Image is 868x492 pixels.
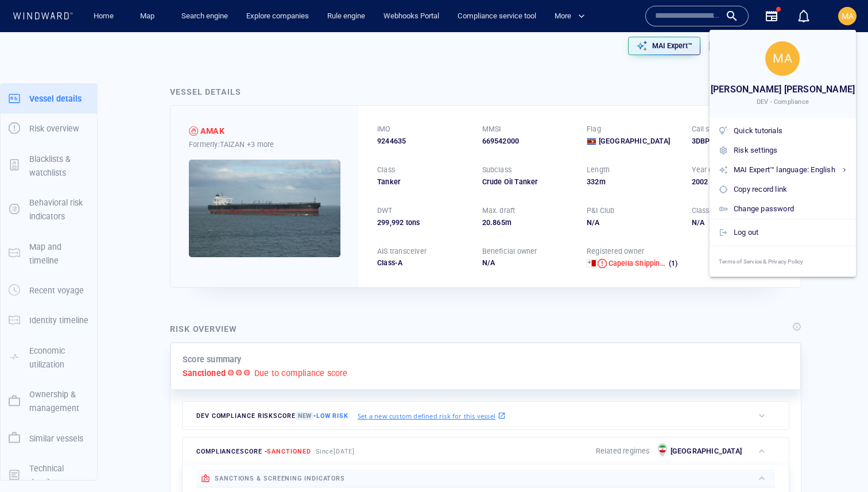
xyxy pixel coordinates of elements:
[773,51,793,65] span: MA
[757,98,809,107] span: DEV - Compliance
[734,164,847,176] div: MAI Expert™ language: English
[734,183,847,196] div: Copy record link
[819,440,859,483] iframe: Chat
[710,246,856,277] a: Terms of Service & Privacy Policy
[734,144,847,157] div: Risk settings
[734,203,847,215] div: Change password
[711,82,855,98] span: [PERSON_NAME] [PERSON_NAME]
[734,226,847,239] div: Log out
[734,125,847,137] div: Quick tutorials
